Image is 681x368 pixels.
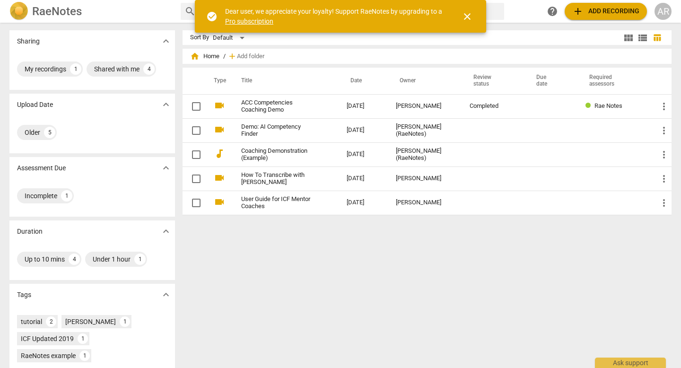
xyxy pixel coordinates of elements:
[160,289,172,300] span: expand_more
[227,52,237,61] span: add
[159,288,173,302] button: Show more
[143,63,155,75] div: 4
[214,196,225,208] span: videocam
[206,68,230,94] th: Type
[190,52,200,61] span: home
[61,190,72,202] div: 1
[214,148,225,159] span: audiotrack
[17,227,43,237] p: Duration
[70,63,81,75] div: 1
[9,2,28,21] img: Logo
[637,32,648,44] span: view_list
[339,68,388,94] th: Date
[544,3,561,20] a: Help
[241,172,313,186] a: How To Transcribe with [PERSON_NAME]
[547,6,558,17] span: help
[565,3,647,20] button: Upload
[160,99,172,110] span: expand_more
[159,224,173,238] button: Show more
[572,6,639,17] span: Add recording
[223,53,226,60] span: /
[653,33,662,42] span: table_chart
[225,18,273,25] a: Pro subscription
[456,5,479,28] button: Close
[594,102,622,109] span: Rae Notes
[25,191,57,201] div: Incomplete
[214,100,225,111] span: videocam
[658,125,670,136] span: more_vert
[9,2,173,21] a: LogoRaeNotes
[650,31,664,45] button: Table view
[25,254,65,264] div: Up to 10 mins
[658,197,670,209] span: more_vert
[120,316,130,327] div: 1
[190,34,209,41] div: Sort By
[339,142,388,166] td: [DATE]
[17,290,31,300] p: Tags
[396,123,454,138] div: [PERSON_NAME] (RaeNotes)
[206,11,218,22] span: check_circle
[190,52,219,61] span: Home
[396,199,454,206] div: [PERSON_NAME]
[396,103,454,110] div: [PERSON_NAME]
[241,148,313,162] a: Coaching Demonstration (Example)
[184,6,196,17] span: search
[17,163,66,173] p: Assessment Due
[595,358,666,368] div: Ask support
[396,148,454,162] div: [PERSON_NAME] (RaeNotes)
[658,173,670,184] span: more_vert
[585,102,594,109] span: Review status: completed
[655,3,672,20] button: AR
[134,254,146,265] div: 1
[159,34,173,48] button: Show more
[160,35,172,47] span: expand_more
[339,118,388,142] td: [DATE]
[230,68,339,94] th: Title
[470,103,517,110] div: Completed
[636,31,650,45] button: List view
[339,191,388,215] td: [DATE]
[25,128,40,137] div: Older
[44,127,55,138] div: 5
[225,7,445,26] div: Dear user, we appreciate your loyalty! Support RaeNotes by upgrading to a
[462,11,473,22] span: close
[65,317,116,326] div: [PERSON_NAME]
[21,317,42,326] div: tutorial
[160,162,172,174] span: expand_more
[94,64,140,74] div: Shared with me
[658,101,670,112] span: more_vert
[241,196,313,210] a: User Guide for ICF Mentor Coaches
[462,68,525,94] th: Review status
[159,97,173,112] button: Show more
[214,124,225,135] span: videocam
[160,226,172,237] span: expand_more
[78,333,88,344] div: 1
[572,6,584,17] span: add
[21,351,76,360] div: RaeNotes example
[237,53,264,60] span: Add folder
[93,254,131,264] div: Under 1 hour
[339,94,388,118] td: [DATE]
[214,172,225,184] span: videocam
[339,166,388,191] td: [DATE]
[17,36,40,46] p: Sharing
[241,99,313,114] a: ACC Competencies Coaching Demo
[79,350,90,361] div: 1
[658,149,670,160] span: more_vert
[159,161,173,175] button: Show more
[578,68,651,94] th: Required assessors
[17,100,53,110] p: Upload Date
[241,123,313,138] a: Demo: AI Competency Finder
[388,68,462,94] th: Owner
[46,316,56,327] div: 2
[25,64,66,74] div: My recordings
[213,30,248,45] div: Default
[525,68,578,94] th: Due date
[623,32,634,44] span: view_module
[396,175,454,182] div: [PERSON_NAME]
[32,5,82,18] h2: RaeNotes
[21,334,74,343] div: ICF Updated 2019
[621,31,636,45] button: Tile view
[69,254,80,265] div: 4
